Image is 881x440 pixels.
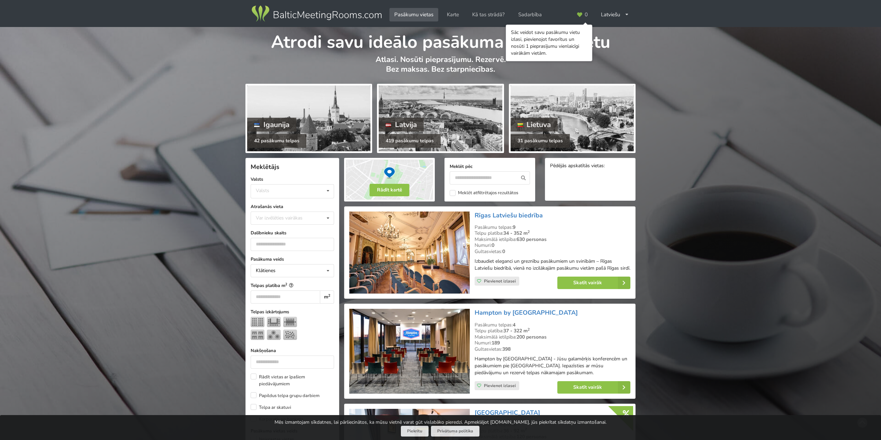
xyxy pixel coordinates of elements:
[389,8,438,21] a: Pasākumu vietas
[484,278,516,284] span: Pievienot izlasei
[475,322,630,328] div: Pasākumu telpas:
[492,242,494,249] strong: 0
[509,84,636,153] a: Lietuva 31 pasākumu telpas
[250,4,383,24] img: Baltic Meeting Rooms
[247,118,296,132] div: Igaunija
[377,84,504,153] a: Latvija 419 pasākumu telpas
[475,308,578,317] a: Hampton by [GEOGRAPHIC_DATA]
[251,230,334,236] label: Dalībnieku skaits
[251,404,291,411] label: Telpa ar skatuvi
[251,282,334,289] label: Telpas platība m
[511,134,570,148] div: 31 pasākumu telpas
[502,346,511,352] strong: 398
[251,392,320,399] label: Papildus telpa grupu darbiem
[251,308,334,315] label: Telpas izkārtojums
[349,309,469,394] img: Viesnīca | Mārupes novads | Hampton by Hilton Riga Airport
[251,176,334,183] label: Valsts
[513,322,515,328] strong: 4
[245,84,372,153] a: Igaunija 42 pasākumu telpas
[267,330,281,340] img: Bankets
[475,258,630,272] p: Izbaudiet eleganci un greznību pasākumiem un svinībām – Rīgas Latviešu biedrībā, vienā no izcilāk...
[475,211,543,219] a: Rīgas Latviešu biedrība
[401,426,429,437] button: Piekrītu
[450,190,518,196] label: Meklēt atfiltrētajos rezultātos
[503,230,530,236] strong: 34 - 352 m
[475,249,630,255] div: Gultasvietas:
[492,340,500,346] strong: 189
[516,334,547,340] strong: 200 personas
[516,236,547,243] strong: 630 personas
[328,293,330,298] sup: 2
[256,188,269,194] div: Valsts
[475,224,630,231] div: Pasākumu telpas:
[511,29,587,57] div: Sāc veidot savu pasākumu vietu izlasi, pievienojot favorītus un nosūti 1 pieprasījumu vienlaicīgi...
[370,184,410,196] button: Rādīt kartē
[442,8,464,21] a: Karte
[475,356,630,376] p: Hampton by [GEOGRAPHIC_DATA] - Jūsu galamērķis konferencēm un pasākumiem pie [GEOGRAPHIC_DATA]. I...
[251,317,264,327] img: Teātris
[475,236,630,243] div: Maksimālā ietilpība:
[267,317,281,327] img: U-Veids
[251,374,334,387] label: Rādīt vietas ar īpašiem piedāvājumiem
[475,328,630,334] div: Telpu platība:
[475,408,540,417] a: [GEOGRAPHIC_DATA]
[245,27,636,53] h1: Atrodi savu ideālo pasākuma norises vietu
[283,330,297,340] img: Pieņemšana
[251,330,264,340] img: Klase
[596,8,634,21] div: Latviešu
[484,383,516,388] span: Pievienot izlasei
[256,268,276,273] div: Klātienes
[247,134,306,148] div: 42 pasākumu telpas
[475,230,630,236] div: Telpu platība:
[528,229,530,234] sup: 2
[557,277,630,289] a: Skatīt vairāk
[513,224,515,231] strong: 9
[320,290,334,304] div: m
[503,327,530,334] strong: 37 - 322 m
[475,334,630,340] div: Maksimālā ietilpība:
[513,8,547,21] a: Sadarbība
[379,134,441,148] div: 419 pasākumu telpas
[349,212,469,294] img: Vēsturiska vieta | Rīga | Rīgas Latviešu biedrība
[245,55,636,81] p: Atlasi. Nosūti pieprasījumu. Rezervē. Bez maksas. Bez starpniecības.
[585,12,588,17] span: 0
[379,118,424,132] div: Latvija
[254,214,318,222] div: Var izvēlēties vairākas
[475,242,630,249] div: Numuri:
[511,118,558,132] div: Lietuva
[251,347,334,354] label: Nakšņošana
[475,346,630,352] div: Gultasvietas:
[344,158,435,201] img: Rādīt kartē
[528,327,530,332] sup: 2
[550,163,630,170] div: Pēdējās apskatītās vietas:
[251,203,334,210] label: Atrašanās vieta
[251,256,334,263] label: Pasākuma veids
[502,248,505,255] strong: 0
[251,163,279,171] span: Meklētājs
[283,317,297,327] img: Sapulce
[285,282,287,286] sup: 2
[467,8,510,21] a: Kā tas strādā?
[450,163,530,170] label: Meklēt pēc
[431,426,479,437] a: Privātuma politika
[475,340,630,346] div: Numuri:
[557,381,630,394] a: Skatīt vairāk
